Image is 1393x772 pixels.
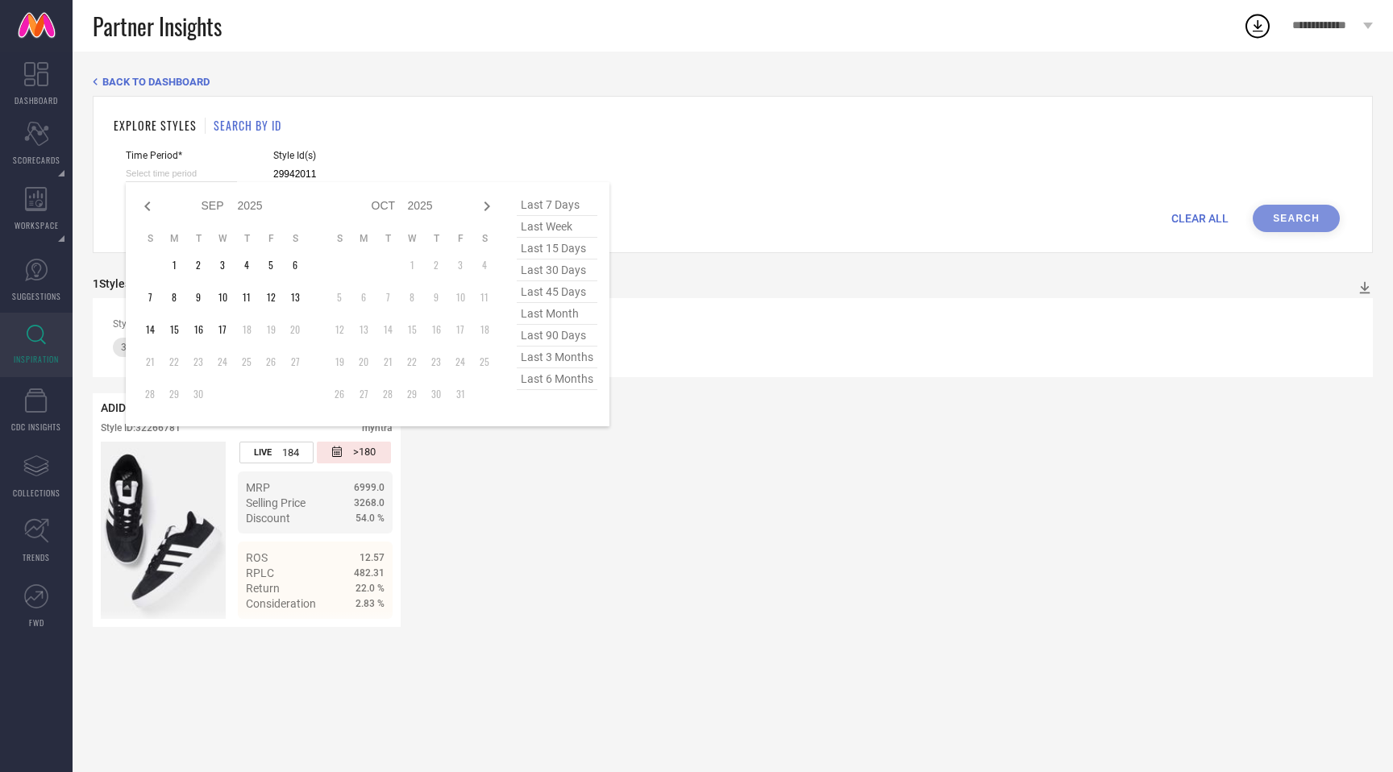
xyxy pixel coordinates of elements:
[235,285,259,309] td: Thu Sep 11 2025
[93,10,222,43] span: Partner Insights
[273,150,507,161] span: Style Id(s)
[348,626,385,639] span: Details
[210,253,235,277] td: Wed Sep 03 2025
[273,165,507,184] input: Enter comma separated style ids e.g. 12345, 67890
[354,497,385,508] span: 3268.0
[246,582,280,595] span: Return
[162,382,186,406] td: Mon Sep 29 2025
[29,616,44,629] span: FWD
[448,253,472,277] td: Fri Oct 03 2025
[121,342,166,353] span: 32266781
[356,583,385,594] span: 22.0 %
[327,318,351,342] td: Sun Oct 12 2025
[448,350,472,374] td: Fri Oct 24 2025
[138,318,162,342] td: Sun Sep 14 2025
[93,76,1373,88] div: Back TO Dashboard
[327,285,351,309] td: Sun Oct 05 2025
[162,253,186,277] td: Mon Sep 01 2025
[101,442,226,619] img: Style preview image
[162,285,186,309] td: Mon Sep 08 2025
[186,318,210,342] td: Tue Sep 16 2025
[23,551,50,563] span: TRENDS
[162,232,186,245] th: Monday
[235,253,259,277] td: Thu Sep 04 2025
[517,303,597,325] span: last month
[138,285,162,309] td: Sun Sep 07 2025
[259,318,283,342] td: Fri Sep 19 2025
[517,281,597,303] span: last 45 days
[283,350,307,374] td: Sat Sep 27 2025
[1171,212,1229,225] span: CLEAR ALL
[283,232,307,245] th: Saturday
[138,350,162,374] td: Sun Sep 21 2025
[356,513,385,524] span: 54.0 %
[1243,11,1272,40] div: Open download list
[246,597,316,610] span: Consideration
[126,150,237,161] span: Time Period*
[283,253,307,277] td: Sat Sep 06 2025
[517,347,597,368] span: last 3 months
[254,447,272,458] span: LIVE
[517,216,597,238] span: last week
[472,318,497,342] td: Sat Oct 18 2025
[424,382,448,406] td: Thu Oct 30 2025
[424,285,448,309] td: Thu Oct 09 2025
[114,117,197,134] h1: EXPLORE STYLES
[517,238,597,259] span: last 15 days
[400,382,424,406] td: Wed Oct 29 2025
[186,350,210,374] td: Tue Sep 23 2025
[424,318,448,342] td: Thu Oct 16 2025
[11,421,61,433] span: CDC INSIGHTS
[354,567,385,579] span: 482.31
[186,382,210,406] td: Tue Sep 30 2025
[259,253,283,277] td: Fri Sep 05 2025
[376,232,400,245] th: Tuesday
[376,285,400,309] td: Tue Oct 07 2025
[351,285,376,309] td: Mon Oct 06 2025
[283,285,307,309] td: Sat Sep 13 2025
[126,165,237,182] input: Select time period
[351,318,376,342] td: Mon Oct 13 2025
[351,350,376,374] td: Mon Oct 20 2025
[400,285,424,309] td: Wed Oct 08 2025
[283,318,307,342] td: Sat Sep 20 2025
[472,253,497,277] td: Sat Oct 04 2025
[517,194,597,216] span: last 7 days
[517,325,597,347] span: last 90 days
[214,117,281,134] h1: SEARCH BY ID
[186,285,210,309] td: Tue Sep 09 2025
[354,482,385,493] span: 6999.0
[424,253,448,277] td: Thu Oct 02 2025
[162,318,186,342] td: Mon Sep 15 2025
[12,290,61,302] span: SUGGESTIONS
[15,219,59,231] span: WORKSPACE
[210,285,235,309] td: Wed Sep 10 2025
[400,318,424,342] td: Wed Oct 15 2025
[246,481,270,494] span: MRP
[138,232,162,245] th: Sunday
[424,232,448,245] th: Thursday
[210,318,235,342] td: Wed Sep 17 2025
[14,353,59,365] span: INSPIRATION
[246,512,290,525] span: Discount
[138,382,162,406] td: Sun Sep 28 2025
[235,350,259,374] td: Thu Sep 25 2025
[317,442,391,463] div: Number of days since the style was first listed on the platform
[353,446,376,459] span: >180
[282,446,299,459] span: 184
[239,442,314,463] div: Number of days the style has been live on the platform
[448,285,472,309] td: Fri Oct 10 2025
[424,350,448,374] td: Thu Oct 23 2025
[448,318,472,342] td: Fri Oct 17 2025
[15,94,58,106] span: DASHBOARD
[235,232,259,245] th: Thursday
[210,350,235,374] td: Wed Sep 24 2025
[102,76,210,88] span: BACK TO DASHBOARD
[138,197,157,216] div: Previous month
[362,422,393,434] div: myntra
[376,382,400,406] td: Tue Oct 28 2025
[259,232,283,245] th: Friday
[400,253,424,277] td: Wed Oct 01 2025
[472,232,497,245] th: Saturday
[186,253,210,277] td: Tue Sep 02 2025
